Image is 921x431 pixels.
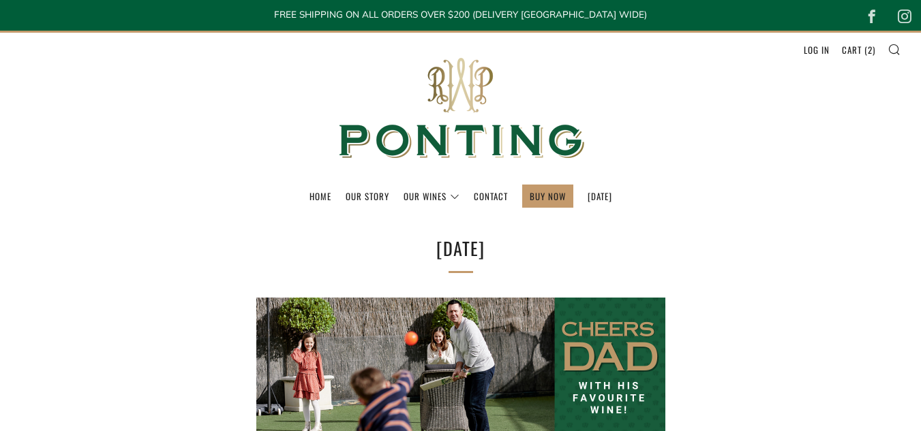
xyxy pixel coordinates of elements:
[324,33,597,185] img: Ponting Wines
[588,185,612,207] a: [DATE]
[309,185,331,207] a: Home
[530,185,566,207] a: BUY NOW
[804,39,830,61] a: Log in
[404,185,459,207] a: Our Wines
[474,185,508,207] a: Contact
[868,43,873,57] span: 2
[256,233,665,265] h1: [DATE]
[346,185,389,207] a: Our Story
[842,39,875,61] a: Cart (2)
